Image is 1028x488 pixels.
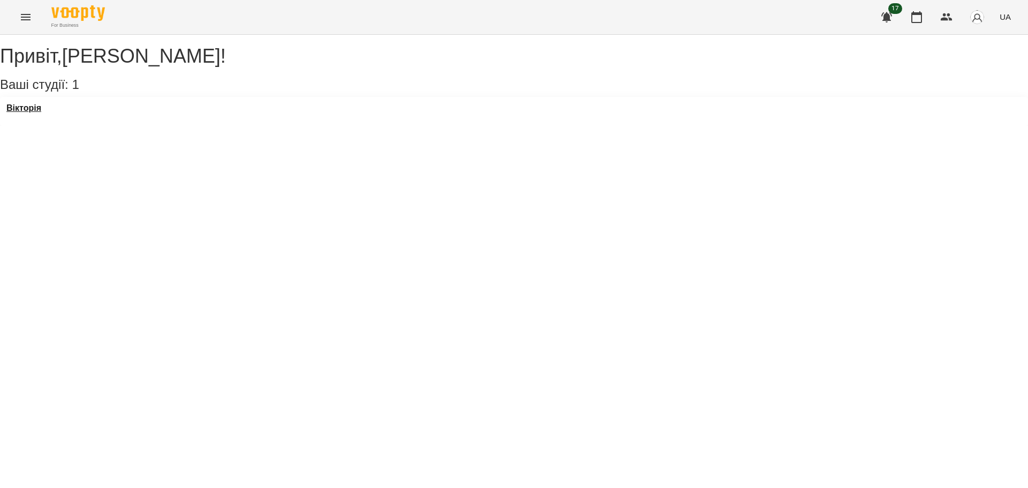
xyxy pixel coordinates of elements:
[51,5,105,21] img: Voopty Logo
[995,7,1015,27] button: UA
[888,3,902,14] span: 17
[6,103,41,113] a: Вікторія
[72,77,79,92] span: 1
[51,22,105,29] span: For Business
[13,4,39,30] button: Menu
[970,10,985,25] img: avatar_s.png
[1000,11,1011,22] span: UA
